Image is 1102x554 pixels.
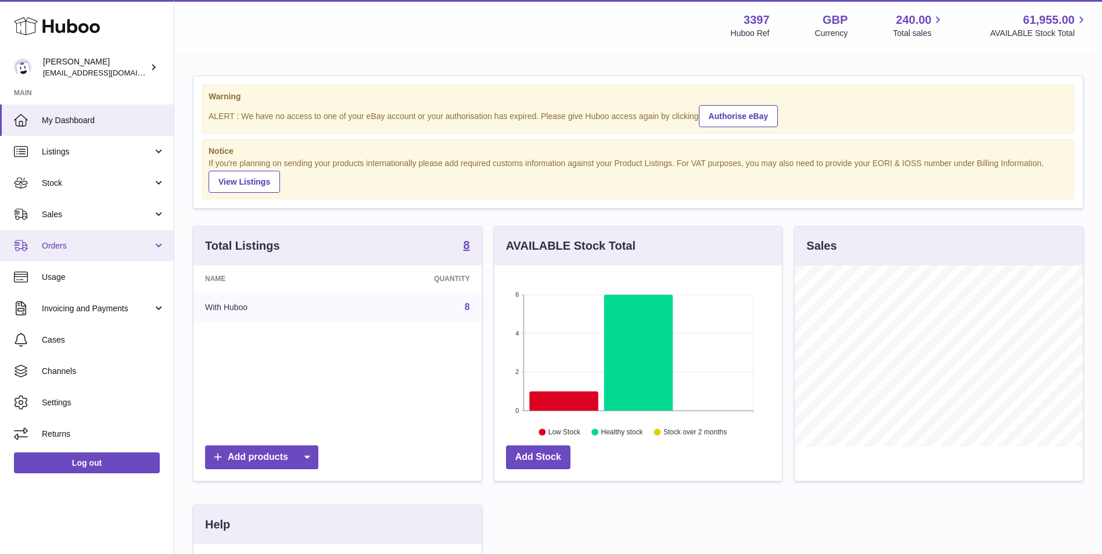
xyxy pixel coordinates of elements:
span: Total sales [893,28,945,39]
text: 4 [515,330,519,337]
a: Add products [205,445,318,469]
span: Cases [42,334,165,346]
div: [PERSON_NAME] [43,56,148,78]
strong: GBP [823,12,848,28]
span: Listings [42,146,153,157]
td: With Huboo [193,292,345,322]
span: Stock [42,178,153,189]
span: Usage [42,272,165,283]
a: View Listings [209,171,280,193]
span: Returns [42,429,165,440]
div: If you're planning on sending your products internationally please add required customs informati... [209,158,1068,193]
div: ALERT : We have no access to one of your eBay account or your authorisation has expired. Please g... [209,103,1068,127]
text: Stock over 2 months [663,429,727,437]
text: 0 [515,407,519,414]
a: 240.00 Total sales [893,12,945,39]
strong: Warning [209,91,1068,102]
h3: Total Listings [205,238,280,254]
span: Orders [42,240,153,251]
span: 61,955.00 [1023,12,1075,28]
a: 61,955.00 AVAILABLE Stock Total [990,12,1088,39]
th: Name [193,265,345,292]
text: Low Stock [548,429,581,437]
a: Log out [14,452,160,473]
th: Quantity [345,265,481,292]
text: Healthy stock [601,429,643,437]
text: 2 [515,369,519,376]
span: AVAILABLE Stock Total [990,28,1088,39]
img: sales@canchema.com [14,59,31,76]
strong: Notice [209,146,1068,157]
a: Add Stock [506,445,570,469]
span: Channels [42,366,165,377]
text: 6 [515,291,519,298]
span: Settings [42,397,165,408]
div: Huboo Ref [731,28,770,39]
div: Currency [815,28,848,39]
h3: Help [205,517,230,533]
span: Sales [42,209,153,220]
a: Authorise eBay [699,105,778,127]
h3: AVAILABLE Stock Total [506,238,636,254]
span: Invoicing and Payments [42,303,153,314]
strong: 3397 [744,12,770,28]
strong: 8 [464,239,470,251]
a: 8 [464,239,470,253]
a: 8 [465,302,470,312]
h3: Sales [806,238,837,254]
span: [EMAIL_ADDRESS][DOMAIN_NAME] [43,68,171,77]
span: 240.00 [896,12,931,28]
span: My Dashboard [42,115,165,126]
